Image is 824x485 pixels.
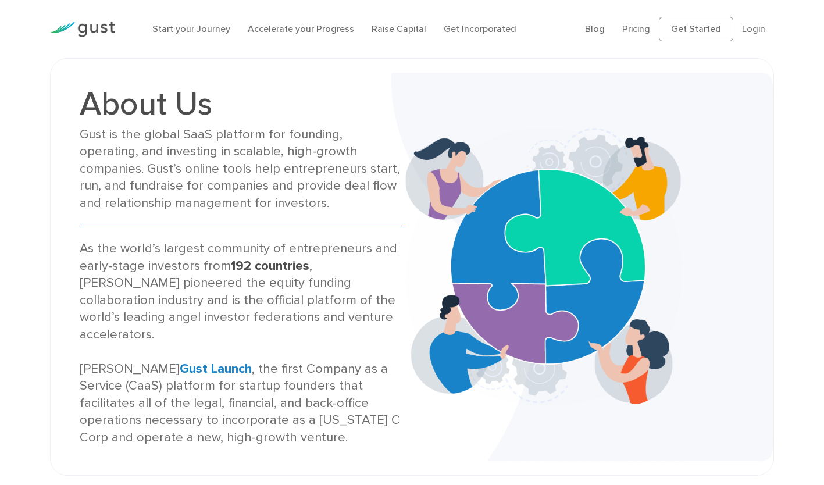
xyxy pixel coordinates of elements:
[742,23,765,34] a: Login
[444,23,516,34] a: Get Incorporated
[372,23,426,34] a: Raise Capital
[585,23,605,34] a: Blog
[180,361,252,376] a: Gust Launch
[152,23,230,34] a: Start your Journey
[80,88,404,120] h1: About Us
[50,22,115,37] img: Gust Logo
[231,258,309,273] strong: 192 countries
[248,23,354,34] a: Accelerate your Progress
[622,23,650,34] a: Pricing
[80,126,404,212] div: Gust is the global SaaS platform for founding, operating, and investing in scalable, high-growth ...
[391,73,773,461] img: About Us Banner Bg
[659,17,733,41] a: Get Started
[80,240,404,446] div: As the world’s largest community of entrepreneurs and early-stage investors from , [PERSON_NAME] ...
